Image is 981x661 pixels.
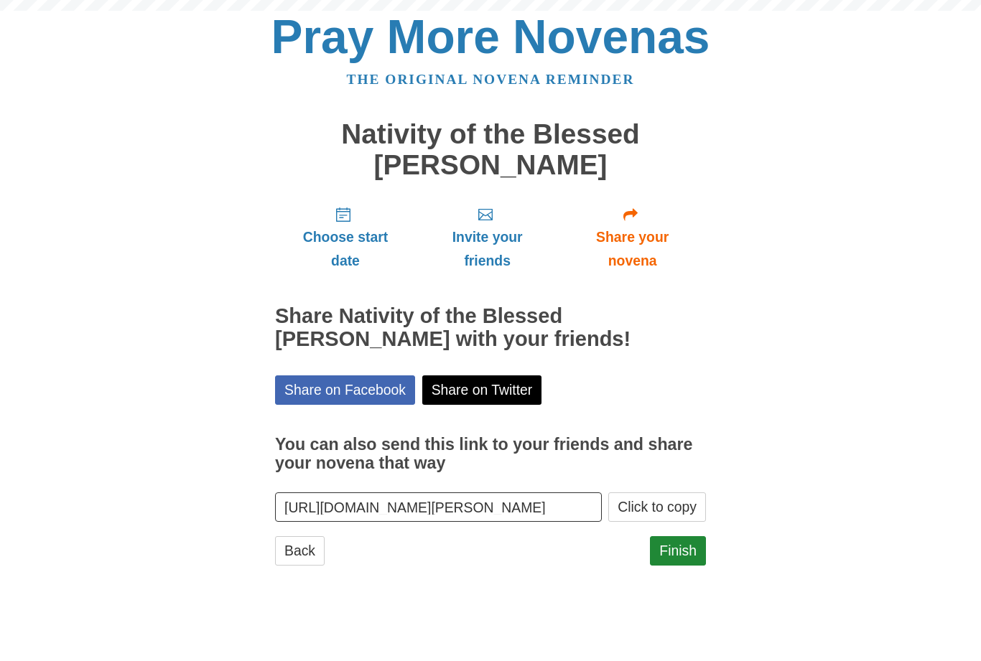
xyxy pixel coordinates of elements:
[422,375,542,405] a: Share on Twitter
[275,436,706,472] h3: You can also send this link to your friends and share your novena that way
[275,375,415,405] a: Share on Facebook
[289,225,401,273] span: Choose start date
[573,225,692,273] span: Share your novena
[416,194,559,280] a: Invite your friends
[559,194,706,280] a: Share your novena
[275,536,325,566] a: Back
[347,72,635,87] a: The original novena reminder
[271,10,710,63] a: Pray More Novenas
[275,119,706,180] h1: Nativity of the Blessed [PERSON_NAME]
[275,194,416,280] a: Choose start date
[275,305,706,351] h2: Share Nativity of the Blessed [PERSON_NAME] with your friends!
[608,492,706,522] button: Click to copy
[650,536,706,566] a: Finish
[430,225,544,273] span: Invite your friends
